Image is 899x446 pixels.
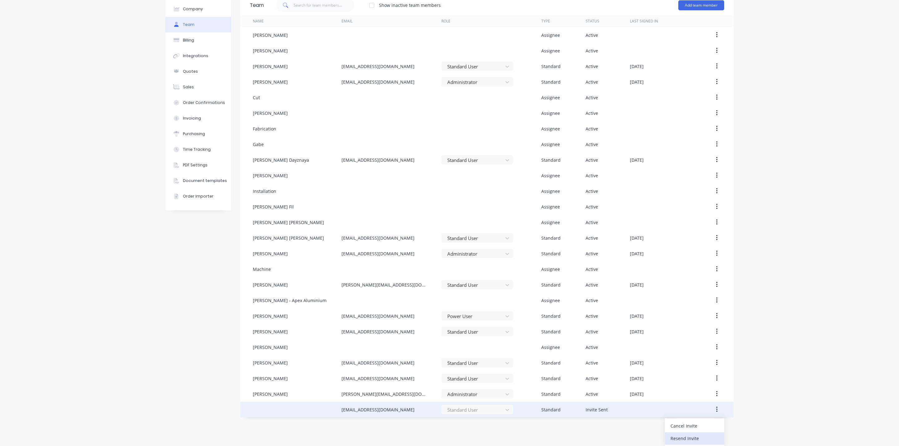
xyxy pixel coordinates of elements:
button: PDF Settings [165,157,231,173]
div: Purchasing [183,131,205,137]
div: Last signed in [630,18,658,24]
div: Sales [183,84,194,90]
button: Purchasing [165,126,231,142]
div: [PERSON_NAME] [253,250,288,257]
button: Time Tracking [165,142,231,157]
div: [DATE] [630,157,644,163]
div: Standard [541,250,561,257]
div: Active [586,313,598,319]
div: Assignee [541,219,560,226]
div: Active [586,172,598,179]
div: Fabrication [253,125,276,132]
div: Standard [541,79,561,85]
div: [PERSON_NAME] [PERSON_NAME] [253,219,324,226]
div: Type [541,18,550,24]
div: Status [586,18,599,24]
div: Active [586,282,598,288]
div: Assignee [541,188,560,194]
div: Standard [541,375,561,382]
div: [DATE] [630,282,644,288]
div: [PERSON_NAME] Dayznaya [253,157,309,163]
div: Cancel Invite [671,421,719,430]
div: PDF Settings [183,162,208,168]
div: [DATE] [630,391,644,397]
div: [DATE] [630,63,644,70]
div: [PERSON_NAME] [253,360,288,366]
div: Active [586,47,598,54]
div: Invoicing [183,115,201,121]
div: [PERSON_NAME] [253,313,288,319]
div: Standard [541,63,561,70]
div: Standard [541,235,561,241]
div: Standard [541,406,561,413]
div: Assignee [541,47,560,54]
div: [EMAIL_ADDRESS][DOMAIN_NAME] [341,79,415,85]
div: Active [586,141,598,148]
div: Company [183,6,203,12]
div: Cut [253,94,260,101]
div: [PERSON_NAME] [253,172,288,179]
div: Active [586,250,598,257]
div: [DATE] [630,250,644,257]
div: [EMAIL_ADDRESS][DOMAIN_NAME] [341,406,415,413]
div: Assignee [541,344,560,350]
div: Active [586,94,598,101]
div: Assignee [541,297,560,304]
button: Add team member [678,0,724,10]
div: Active [586,79,598,85]
div: Active [586,32,598,38]
div: Active [586,360,598,366]
div: [EMAIL_ADDRESS][DOMAIN_NAME] [341,313,415,319]
div: Assignee [541,172,560,179]
div: Resend Invite [671,434,719,443]
div: [EMAIL_ADDRESS][DOMAIN_NAME] [341,63,415,70]
div: [PERSON_NAME] [253,375,288,382]
div: Integrations [183,53,208,59]
div: [PERSON_NAME] [253,282,288,288]
div: [PERSON_NAME] [PERSON_NAME] [253,235,324,241]
div: [EMAIL_ADDRESS][DOMAIN_NAME] [341,360,415,366]
div: Active [586,125,598,132]
div: Standard [541,391,561,397]
div: Assignee [541,203,560,210]
div: Active [586,375,598,382]
div: [PERSON_NAME] [253,344,288,350]
div: Quotes [183,69,198,74]
div: Standard [541,282,561,288]
div: Order Confirmations [183,100,225,105]
div: Active [586,157,598,163]
div: Standard [541,313,561,319]
div: Assignee [541,110,560,116]
div: [DATE] [630,360,644,366]
div: Machine [253,266,271,272]
button: Document templates [165,173,231,189]
div: [PERSON_NAME] [253,47,288,54]
div: Gabe [253,141,264,148]
div: Name [253,18,264,24]
div: Installation [253,188,276,194]
div: Assignee [541,141,560,148]
div: Assignee [541,94,560,101]
div: [DATE] [630,328,644,335]
div: Team [183,22,194,27]
div: [PERSON_NAME] Fil [253,203,294,210]
div: [DATE] [630,375,644,382]
div: [EMAIL_ADDRESS][DOMAIN_NAME] [341,375,415,382]
div: [PERSON_NAME] [253,391,288,397]
button: Quotes [165,64,231,79]
div: Active [586,328,598,335]
div: Email [341,18,352,24]
div: [PERSON_NAME] [253,328,288,335]
div: Assignee [541,266,560,272]
div: Invite Sent [586,406,608,413]
button: Billing [165,32,231,48]
div: Standard [541,157,561,163]
div: [DATE] [630,313,644,319]
div: Standard [541,360,561,366]
div: Assignee [541,125,560,132]
div: Active [586,203,598,210]
div: Active [586,188,598,194]
div: Role [441,18,450,24]
div: Standard [541,328,561,335]
div: Active [586,110,598,116]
